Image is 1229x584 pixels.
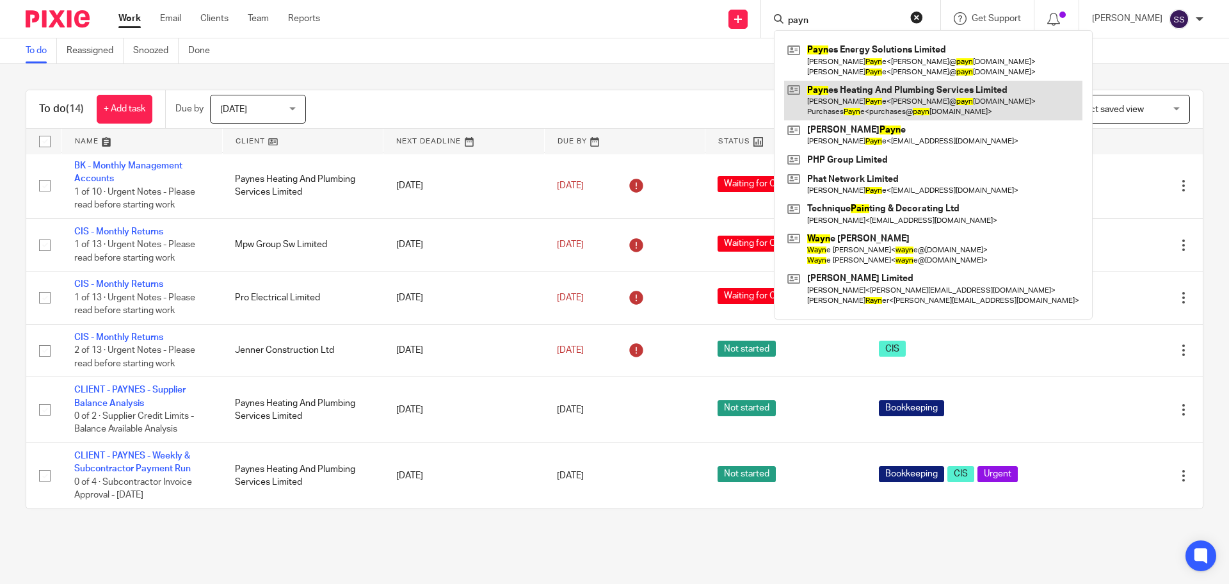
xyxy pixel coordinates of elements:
a: Snoozed [133,38,179,63]
span: Not started [718,400,776,416]
td: Mpw Group Sw Limited [222,218,383,271]
span: [DATE] [557,346,584,355]
span: [DATE] [557,240,584,249]
a: CLIENT - PAYNES - Supplier Balance Analysis [74,385,186,407]
a: Reassigned [67,38,124,63]
td: Pro Electrical Limited [222,272,383,324]
a: CIS - Monthly Returns [74,333,163,342]
td: [DATE] [383,377,544,443]
a: Email [160,12,181,25]
span: CIS [879,341,906,357]
span: Waiting for Client [718,288,799,304]
button: Clear [910,11,923,24]
td: [DATE] [383,324,544,377]
span: 0 of 4 · Subcontractor Invoice Approval - [DATE] [74,478,192,500]
span: [DATE] [220,105,247,114]
td: Paynes Heating And Plumbing Services Limited [222,153,383,219]
a: Reports [288,12,320,25]
a: Work [118,12,141,25]
a: CIS - Monthly Returns [74,227,163,236]
a: Done [188,38,220,63]
span: 1 of 10 · Urgent Notes - Please read before starting work [74,188,195,210]
span: Urgent [977,466,1018,482]
a: To do [26,38,57,63]
td: Jenner Construction Ltd [222,324,383,377]
span: 0 of 2 · Supplier Credit Limits - Balance Available Analysis [74,412,194,434]
a: CIS - Monthly Returns [74,280,163,289]
span: CIS [947,466,974,482]
td: [DATE] [383,272,544,324]
td: Paynes Heating And Plumbing Services Limited [222,443,383,508]
span: [DATE] [557,405,584,414]
span: Select saved view [1072,105,1144,114]
span: Not started [718,341,776,357]
input: Search [787,15,902,27]
a: BK - Monthly Management Accounts [74,161,182,183]
span: Get Support [972,14,1021,23]
span: [DATE] [557,471,584,480]
p: Due by [175,102,204,115]
span: 2 of 13 · Urgent Notes - Please read before starting work [74,346,195,368]
span: Bookkeeping [879,466,944,482]
td: [DATE] [383,443,544,508]
span: 1 of 13 · Urgent Notes - Please read before starting work [74,293,195,316]
span: [DATE] [557,181,584,190]
span: Waiting for Client [718,236,799,252]
p: [PERSON_NAME] [1092,12,1162,25]
span: (14) [66,104,84,114]
a: Clients [200,12,229,25]
td: [DATE] [383,153,544,219]
span: [DATE] [557,293,584,302]
h1: To do [39,102,84,116]
a: Team [248,12,269,25]
td: [DATE] [383,218,544,271]
span: Bookkeeping [879,400,944,416]
span: 1 of 13 · Urgent Notes - Please read before starting work [74,240,195,263]
img: svg%3E [1169,9,1189,29]
img: Pixie [26,10,90,28]
td: Paynes Heating And Plumbing Services Limited [222,377,383,443]
span: Waiting for Client [718,176,799,192]
a: + Add task [97,95,152,124]
span: Not started [718,466,776,482]
a: CLIENT - PAYNES - Weekly & Subcontractor Payment Run [74,451,191,473]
